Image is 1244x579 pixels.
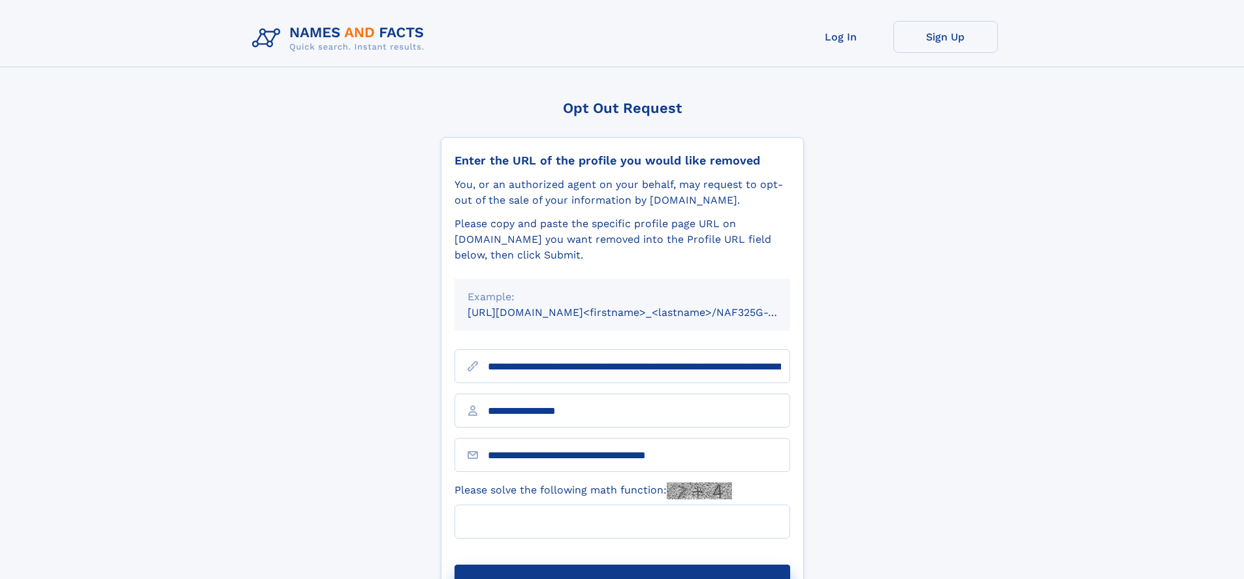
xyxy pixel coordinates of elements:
[789,21,893,53] a: Log In
[247,21,435,56] img: Logo Names and Facts
[468,306,815,319] small: [URL][DOMAIN_NAME]<firstname>_<lastname>/NAF325G-xxxxxxxx
[455,153,790,168] div: Enter the URL of the profile you would like removed
[455,482,732,499] label: Please solve the following math function:
[468,289,777,305] div: Example:
[455,177,790,208] div: You, or an authorized agent on your behalf, may request to opt-out of the sale of your informatio...
[455,216,790,263] div: Please copy and paste the specific profile page URL on [DOMAIN_NAME] you want removed into the Pr...
[441,100,804,116] div: Opt Out Request
[893,21,998,53] a: Sign Up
